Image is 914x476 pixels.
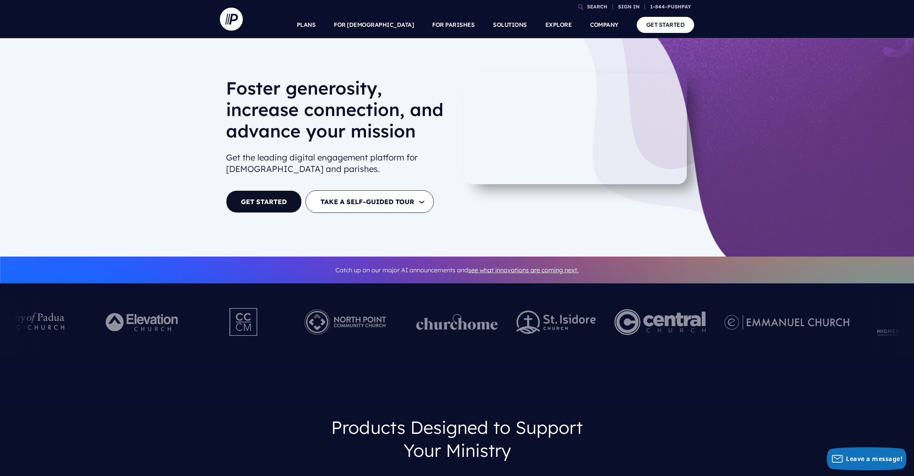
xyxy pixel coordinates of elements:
[214,301,274,343] img: Pushpay_Logo__CCM
[590,11,618,38] a: COMPANY
[297,11,316,38] a: PLANS
[293,301,398,343] img: Pushpay_Logo__NorthPoint
[226,149,451,178] h2: Get the leading digital engagement platform for [DEMOGRAPHIC_DATA] and parishes.
[724,315,849,330] img: pp_logos_3
[545,11,572,38] a: EXPLORE
[226,77,451,148] h1: Foster generosity, increase connection, and advance your mission
[90,301,195,343] img: Pushpay_Logo__Elevation
[306,190,434,213] button: TAKE A SELF-GUIDED TOUR
[314,410,600,468] h3: Products Designed to Support Your Ministry
[334,11,414,38] a: FOR [DEMOGRAPHIC_DATA]
[637,17,694,33] a: GET STARTED
[827,447,906,470] button: Leave a message!
[614,301,706,343] img: Central Church Henderson NV
[226,190,302,213] a: GET STARTED
[226,262,688,279] p: Catch up on our major AI announcements and
[516,311,596,334] img: pp_logos_2
[846,455,903,463] span: Leave a message!
[416,314,498,330] img: pp_logos_1
[468,266,579,274] a: see what innovations are coming next.
[432,11,475,38] a: FOR PARISHES
[493,11,527,38] a: SOLUTIONS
